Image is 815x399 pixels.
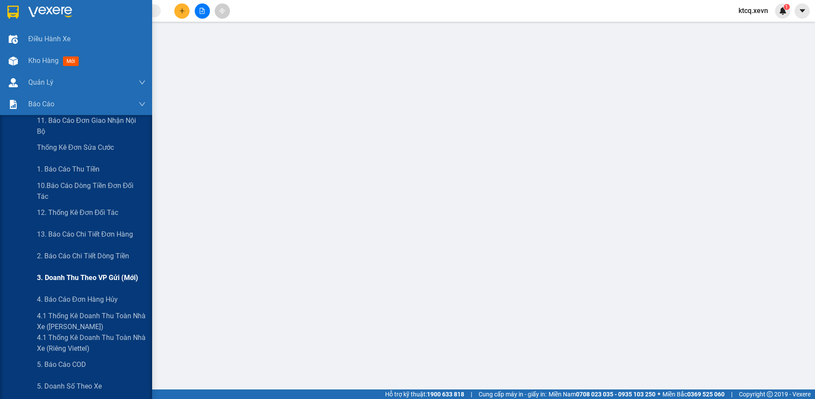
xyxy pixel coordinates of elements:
img: warehouse-icon [9,35,18,44]
span: ⚪️ [658,392,660,396]
span: Kho hàng [28,56,59,65]
span: 3. Doanh Thu theo VP Gửi (mới) [37,272,138,283]
img: icon-new-feature [779,7,787,15]
span: 2. Báo cáo chi tiết dòng tiền [37,251,129,261]
button: caret-down [795,3,810,19]
span: Thống kê đơn sửa cước [37,142,114,153]
strong: 0369 525 060 [687,391,725,398]
span: down [139,101,146,108]
span: 1 [785,4,788,10]
span: Miền Nam [549,389,655,399]
span: 10.Báo cáo dòng tiền đơn đối tác [37,180,146,202]
span: | [731,389,732,399]
button: aim [215,3,230,19]
span: Báo cáo [28,99,54,109]
span: 11. Báo cáo đơn giao nhận nội bộ [37,115,146,137]
span: 13. Báo cáo chi tiết đơn hàng [37,229,133,240]
strong: 1900 633 818 [427,391,464,398]
sup: 1 [784,4,790,10]
button: plus [174,3,190,19]
strong: 0708 023 035 - 0935 103 250 [576,391,655,398]
span: | [471,389,472,399]
span: 5. Doanh số theo xe [37,381,102,392]
span: Cung cấp máy in - giấy in: [479,389,546,399]
span: 5. Báo cáo COD [37,359,86,370]
button: file-add [195,3,210,19]
img: warehouse-icon [9,56,18,66]
span: caret-down [798,7,806,15]
span: 4.1 Thống kê doanh thu toàn nhà xe ([PERSON_NAME]) [37,310,146,332]
span: 12. Thống kê đơn đối tác [37,207,118,218]
span: 1. Báo cáo thu tiền [37,164,100,175]
img: logo-vxr [7,6,19,19]
span: Điều hành xe [28,33,70,44]
span: Miền Bắc [662,389,725,399]
span: down [139,79,146,86]
span: ktcq.xevn [732,5,775,16]
img: solution-icon [9,100,18,109]
img: warehouse-icon [9,78,18,87]
span: copyright [767,391,773,397]
span: 4.1 Thống kê doanh thu toàn nhà xe (Riêng Viettel) [37,332,146,354]
span: aim [219,8,225,14]
span: 4. Báo cáo đơn hàng hủy [37,294,118,305]
span: Hỗ trợ kỹ thuật: [385,389,464,399]
span: plus [179,8,185,14]
span: file-add [199,8,205,14]
span: Quản Lý [28,77,53,88]
span: mới [63,56,79,66]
